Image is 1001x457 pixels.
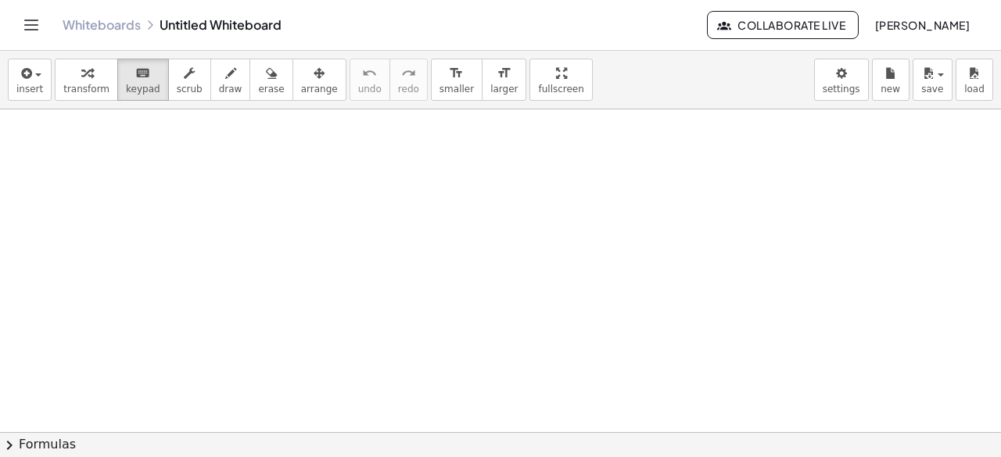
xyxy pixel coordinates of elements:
[219,84,242,95] span: draw
[301,84,338,95] span: arrange
[177,84,203,95] span: scrub
[862,11,982,39] button: [PERSON_NAME]
[350,59,390,101] button: undoundo
[872,59,910,101] button: new
[874,18,970,32] span: [PERSON_NAME]
[449,64,464,83] i: format_size
[249,59,292,101] button: erase
[431,59,483,101] button: format_sizesmaller
[823,84,860,95] span: settings
[720,18,845,32] span: Collaborate Live
[16,84,43,95] span: insert
[440,84,474,95] span: smaller
[126,84,160,95] span: keypad
[538,84,583,95] span: fullscreen
[913,59,953,101] button: save
[63,84,109,95] span: transform
[707,11,859,39] button: Collaborate Live
[389,59,428,101] button: redoredo
[362,64,377,83] i: undo
[168,59,211,101] button: scrub
[964,84,985,95] span: load
[8,59,52,101] button: insert
[956,59,993,101] button: load
[401,64,416,83] i: redo
[292,59,346,101] button: arrange
[258,84,284,95] span: erase
[117,59,169,101] button: keyboardkeypad
[398,84,419,95] span: redo
[490,84,518,95] span: larger
[358,84,382,95] span: undo
[921,84,943,95] span: save
[814,59,869,101] button: settings
[63,17,141,33] a: Whiteboards
[497,64,511,83] i: format_size
[19,12,44,37] button: Toggle navigation
[210,59,251,101] button: draw
[482,59,526,101] button: format_sizelarger
[881,84,900,95] span: new
[135,64,150,83] i: keyboard
[55,59,118,101] button: transform
[529,59,592,101] button: fullscreen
